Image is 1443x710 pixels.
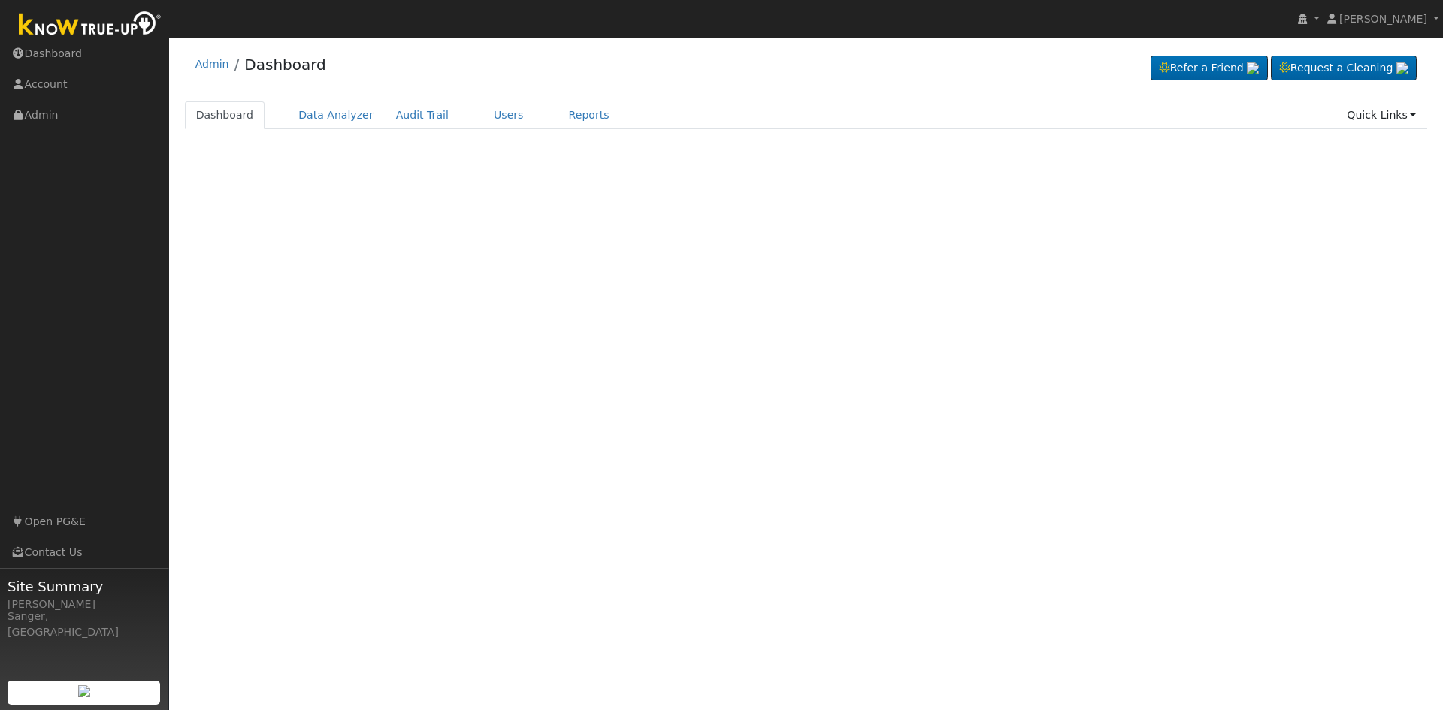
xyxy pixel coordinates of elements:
img: retrieve [1247,62,1259,74]
img: retrieve [78,685,90,697]
img: Know True-Up [11,8,169,42]
a: Quick Links [1336,101,1427,129]
a: Audit Trail [385,101,460,129]
a: Dashboard [244,56,326,74]
div: [PERSON_NAME] [8,597,161,612]
a: Data Analyzer [287,101,385,129]
img: retrieve [1396,62,1408,74]
a: Reports [558,101,621,129]
a: Dashboard [185,101,265,129]
div: Sanger, [GEOGRAPHIC_DATA] [8,609,161,640]
span: Site Summary [8,576,161,597]
a: Request a Cleaning [1271,56,1417,81]
span: [PERSON_NAME] [1339,13,1427,25]
a: Users [483,101,535,129]
a: Refer a Friend [1151,56,1268,81]
a: Admin [195,58,229,70]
